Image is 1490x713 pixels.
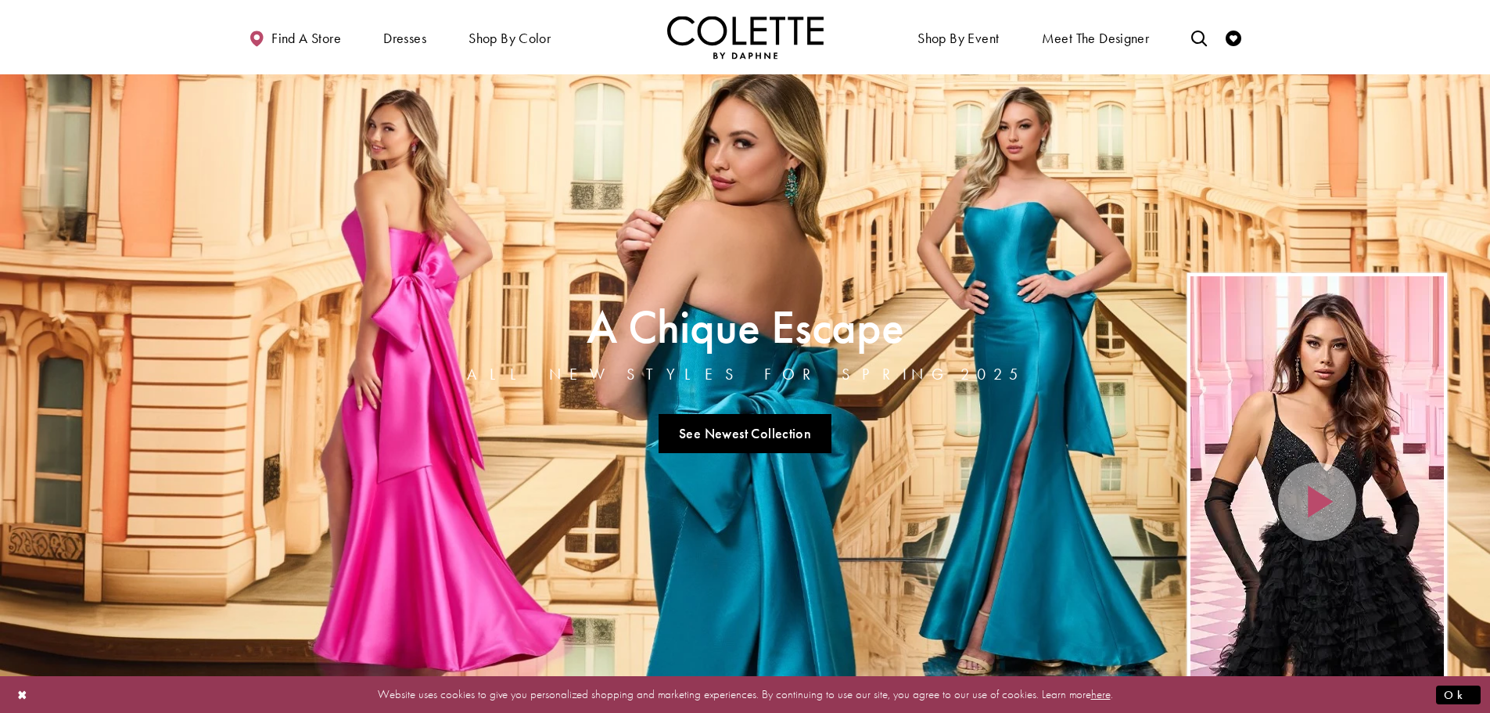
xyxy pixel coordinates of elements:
[667,16,824,59] a: Visit Home Page
[465,16,555,59] span: Shop by color
[469,31,551,46] span: Shop by color
[245,16,345,59] a: Find a store
[462,408,1029,459] ul: Slider Links
[667,16,824,59] img: Colette by Daphne
[113,684,1377,705] p: Website uses cookies to give you personalized shopping and marketing experiences. By continuing t...
[379,16,430,59] span: Dresses
[1042,31,1150,46] span: Meet the designer
[383,31,426,46] span: Dresses
[659,414,832,453] a: See Newest Collection A Chique Escape All New Styles For Spring 2025
[271,31,341,46] span: Find a store
[914,16,1003,59] span: Shop By Event
[9,681,36,708] button: Close Dialog
[1038,16,1154,59] a: Meet the designer
[917,31,999,46] span: Shop By Event
[1436,685,1481,704] button: Submit Dialog
[1091,686,1111,702] a: here
[1222,16,1245,59] a: Check Wishlist
[1187,16,1211,59] a: Toggle search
